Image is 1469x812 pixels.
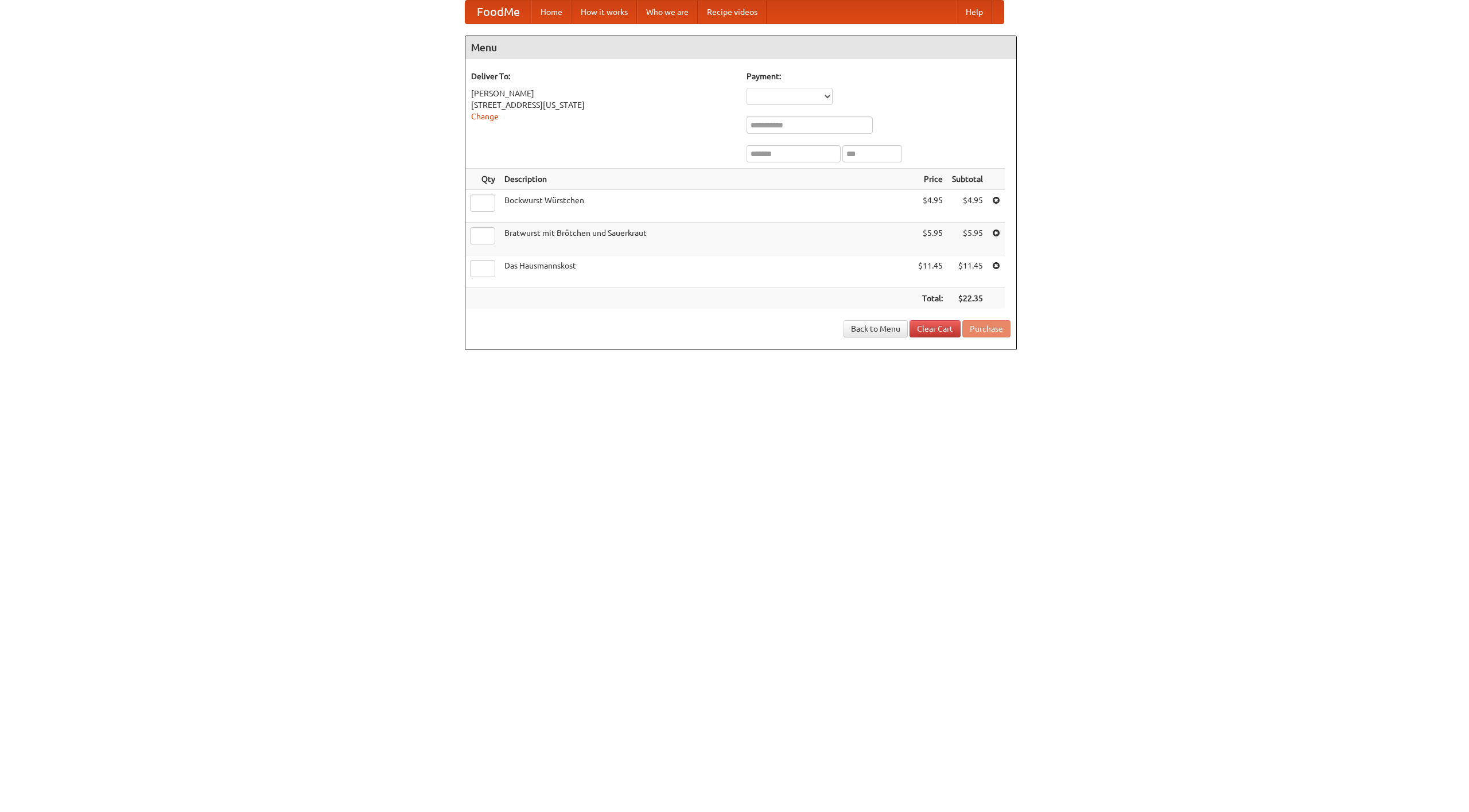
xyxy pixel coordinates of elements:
[947,223,988,255] td: $5.95
[910,320,961,337] a: Clear Cart
[914,223,947,255] td: $5.95
[957,1,992,24] a: Help
[471,71,735,82] h5: Deliver To:
[947,288,988,309] th: $22.35
[465,36,1016,59] h4: Menu
[914,190,947,223] td: $4.95
[572,1,637,24] a: How it works
[471,112,499,121] a: Change
[914,255,947,288] td: $11.45
[962,320,1011,337] button: Purchase
[465,1,531,24] a: FoodMe
[471,88,735,99] div: [PERSON_NAME]
[465,169,500,190] th: Qty
[914,169,947,190] th: Price
[947,255,988,288] td: $11.45
[500,190,914,223] td: Bockwurst Würstchen
[747,71,1011,82] h5: Payment:
[947,190,988,223] td: $4.95
[500,169,914,190] th: Description
[914,288,947,309] th: Total:
[844,320,908,337] a: Back to Menu
[500,223,914,255] td: Bratwurst mit Brötchen und Sauerkraut
[637,1,698,24] a: Who we are
[947,169,988,190] th: Subtotal
[471,99,735,111] div: [STREET_ADDRESS][US_STATE]
[531,1,572,24] a: Home
[698,1,767,24] a: Recipe videos
[500,255,914,288] td: Das Hausmannskost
